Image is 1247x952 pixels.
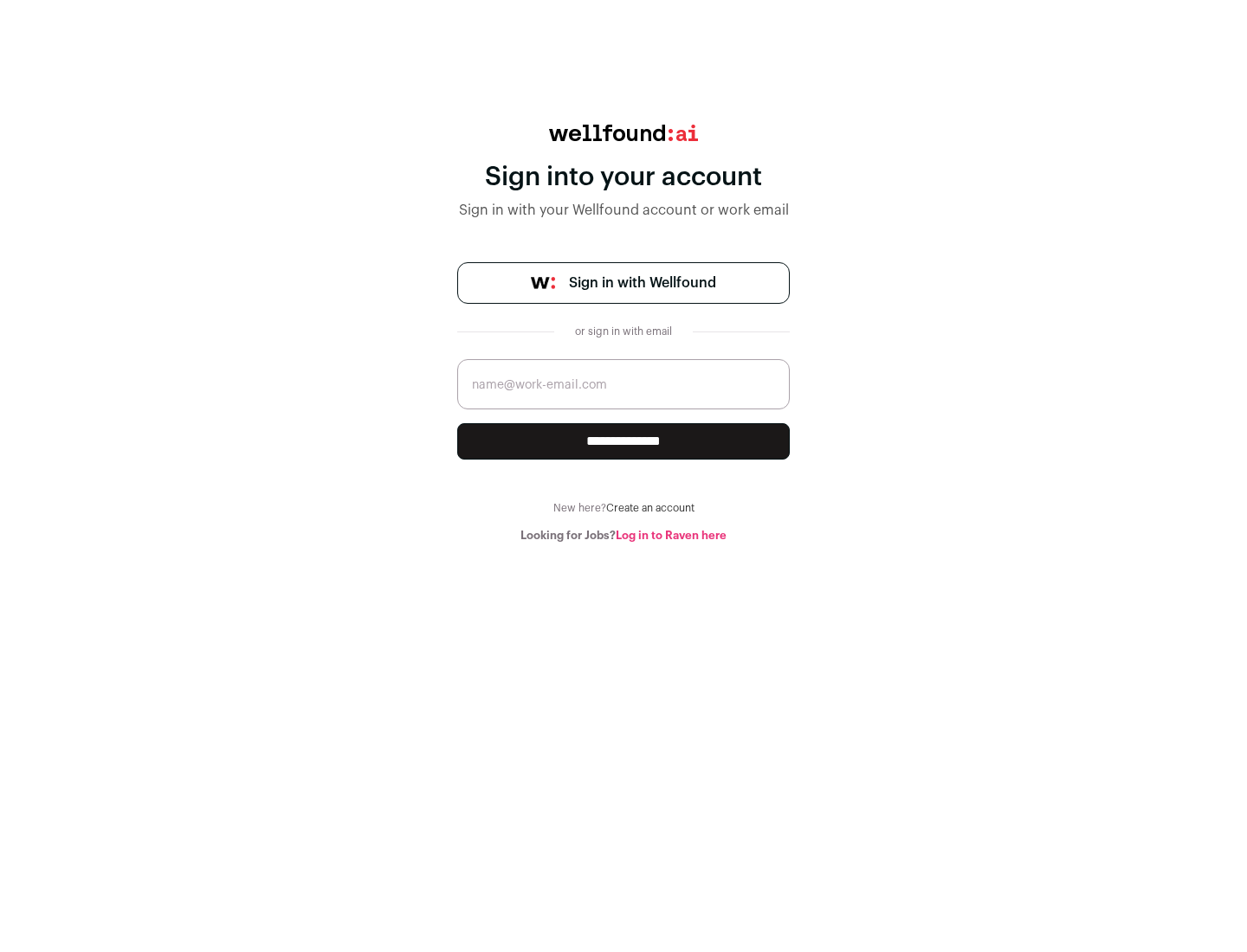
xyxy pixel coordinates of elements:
[616,530,727,541] a: Log in to Raven here
[457,262,790,304] a: Sign in with Wellfound
[457,200,790,221] div: Sign in with your Wellfound account or work email
[569,273,716,293] span: Sign in with Wellfound
[457,162,790,193] div: Sign into your account
[568,325,679,338] div: or sign in with email
[531,277,555,289] img: wellfound-symbol-flush-black-fb3c872781a75f747ccb3a119075da62bfe97bd399995f84a933054e44a575c4.png
[457,529,790,543] div: Looking for Jobs?
[457,359,790,409] input: name@work-email.com
[457,501,790,515] div: New here?
[549,125,698,141] img: wellfound:ai
[606,503,695,513] a: Create an account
